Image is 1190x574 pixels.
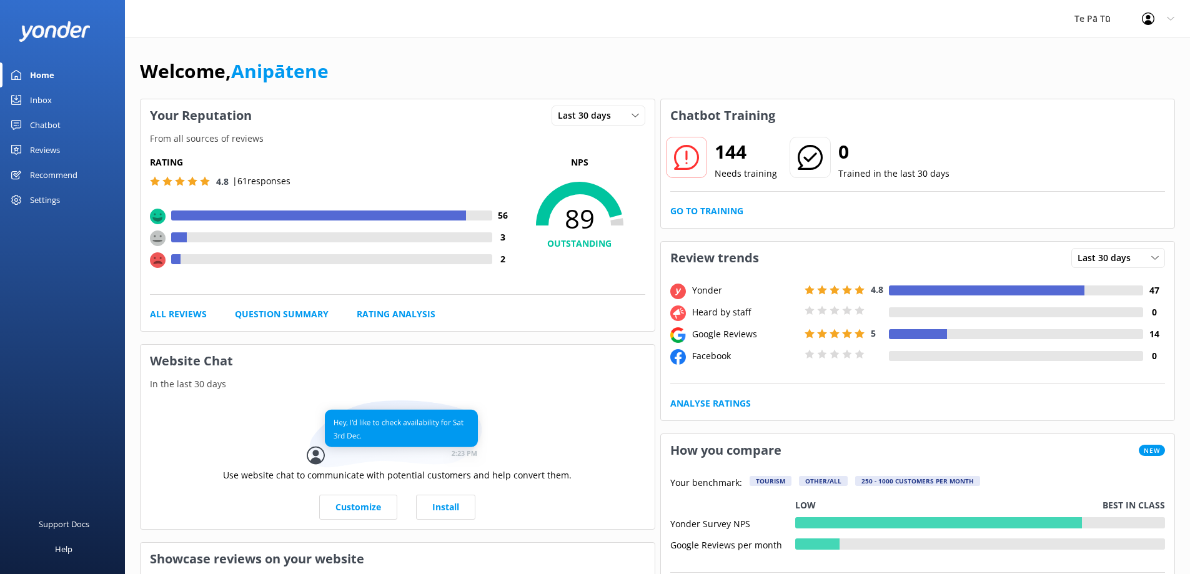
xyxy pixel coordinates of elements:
h4: 2 [492,252,514,266]
a: Question Summary [235,307,329,321]
h3: Your Reputation [141,99,261,132]
p: Trained in the last 30 days [838,167,950,181]
div: Support Docs [39,512,89,537]
div: Recommend [30,162,77,187]
div: 250 - 1000 customers per month [855,476,980,486]
h4: 56 [492,209,514,222]
h4: 14 [1143,327,1165,341]
h4: 0 [1143,305,1165,319]
h1: Welcome, [140,56,329,86]
span: Last 30 days [1078,251,1138,265]
span: 4.8 [871,284,883,295]
div: Google Reviews [689,327,801,341]
div: Tourism [750,476,791,486]
p: Your benchmark: [670,476,742,491]
a: Anipātene [231,58,329,84]
div: Facebook [689,349,801,363]
p: NPS [514,156,645,169]
a: Analyse Ratings [670,397,751,410]
div: Yonder Survey NPS [670,517,795,528]
div: Other/All [799,476,848,486]
a: Customize [319,495,397,520]
p: Best in class [1103,498,1165,512]
div: Heard by staff [689,305,801,319]
div: Help [55,537,72,562]
p: Low [795,498,816,512]
h2: 0 [838,137,950,167]
h4: 3 [492,230,514,244]
div: Yonder [689,284,801,297]
h3: Chatbot Training [661,99,785,132]
span: Last 30 days [558,109,618,122]
h5: Rating [150,156,514,169]
h3: Review trends [661,242,768,274]
img: conversation... [307,400,488,468]
p: Needs training [715,167,777,181]
span: 89 [514,203,645,234]
p: From all sources of reviews [141,132,655,146]
span: New [1139,445,1165,456]
a: Go to Training [670,204,743,218]
div: Inbox [30,87,52,112]
h4: 0 [1143,349,1165,363]
div: Settings [30,187,60,212]
span: 5 [871,327,876,339]
h4: OUTSTANDING [514,237,645,250]
p: Use website chat to communicate with potential customers and help convert them. [223,468,572,482]
a: Install [416,495,475,520]
p: | 61 responses [232,174,290,188]
span: 4.8 [216,176,229,187]
a: Rating Analysis [357,307,435,321]
h3: Website Chat [141,345,655,377]
div: Chatbot [30,112,61,137]
h3: How you compare [661,434,791,467]
h2: 144 [715,137,777,167]
a: All Reviews [150,307,207,321]
h4: 47 [1143,284,1165,297]
img: yonder-white-logo.png [19,21,91,42]
div: Home [30,62,54,87]
div: Google Reviews per month [670,538,795,550]
div: Reviews [30,137,60,162]
p: In the last 30 days [141,377,655,391]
